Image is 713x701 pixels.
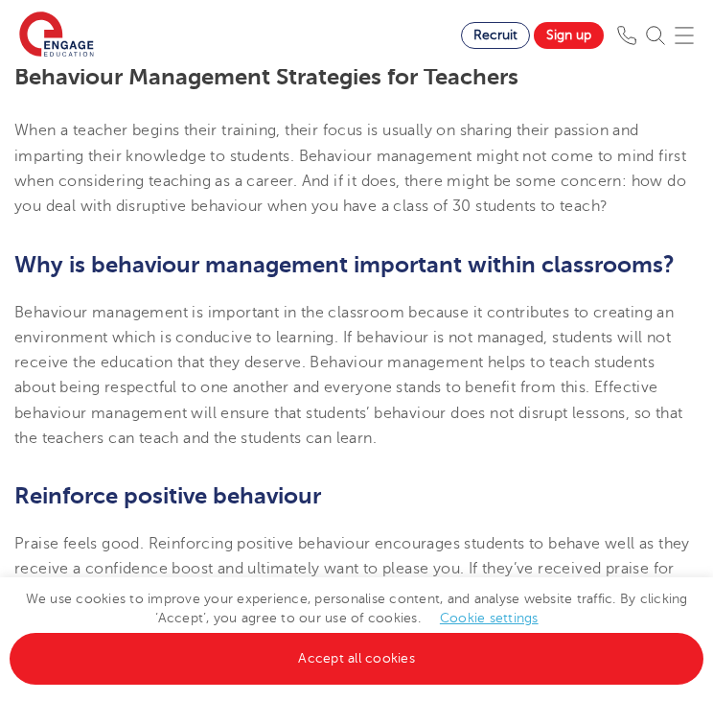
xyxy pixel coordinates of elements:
span: When a teacher begins their training, their focus is usually on sharing their passion and imparti... [14,122,686,215]
a: Recruit [461,22,530,49]
span: Praise feels good. Reinforcing positive behaviour encourages students to behave well as they rece... [14,535,690,653]
span: Reinforce positive behaviour [14,482,321,509]
img: Mobile Menu [675,26,694,45]
img: Search [646,26,665,45]
img: Phone [617,26,636,45]
a: Sign up [534,22,604,49]
a: Accept all cookies [10,633,703,685]
span: Recruit [473,28,517,42]
span: We use cookies to improve your experience, personalise content, and analyse website traffic. By c... [10,592,703,666]
a: Cookie settings [440,611,539,625]
span: Behaviour management is important in the classroom because it contributes to creating an environm... [14,304,682,447]
img: Engage Education [19,12,94,59]
span: Why is behaviour management important within classrooms? [14,251,675,278]
h1: Behaviour Management Strategies for Teachers [14,64,699,89]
